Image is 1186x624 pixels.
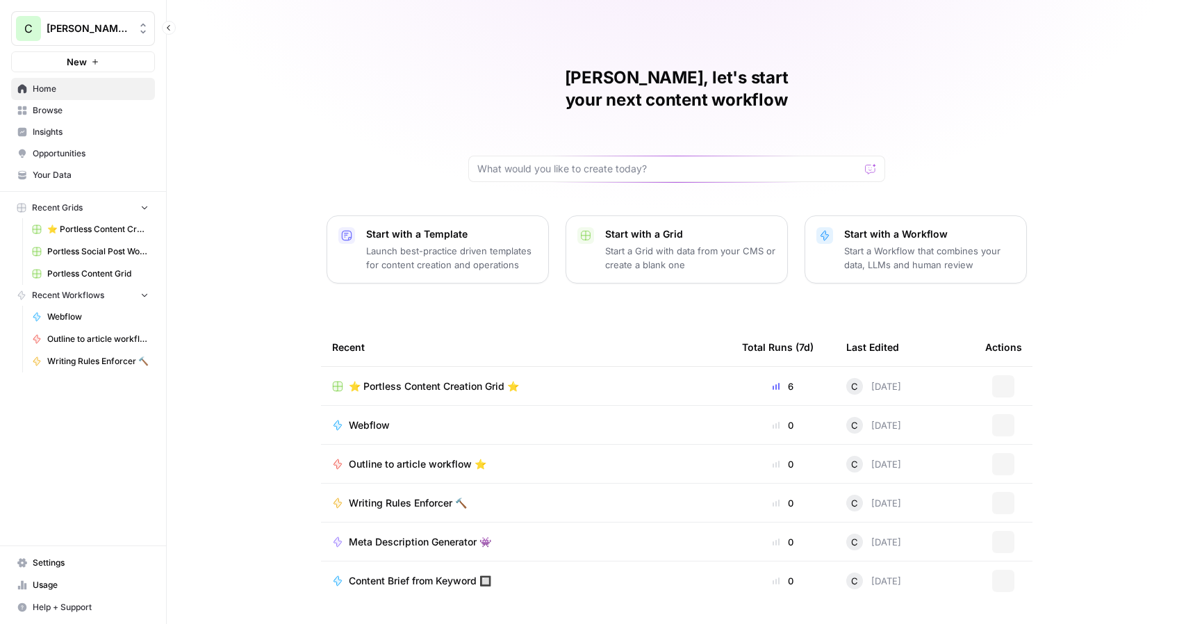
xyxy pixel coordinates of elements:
span: Content Brief from Keyword 🔲 [349,574,491,588]
div: Actions [985,328,1022,366]
p: Start a Workflow that combines your data, LLMs and human review [844,244,1015,272]
span: Insights [33,126,149,138]
a: Writing Rules Enforcer 🔨 [26,350,155,372]
div: [DATE] [846,417,901,434]
span: Portless Social Post Workflow [47,245,149,258]
a: Home [11,78,155,100]
div: [DATE] [846,573,901,589]
span: Meta Description Generator 👾 [349,535,491,549]
a: Insights [11,121,155,143]
a: Portless Social Post Workflow [26,240,155,263]
span: Webflow [349,418,390,432]
span: C [851,418,858,432]
span: Browse [33,104,149,117]
a: Meta Description Generator 👾 [332,535,720,549]
h1: [PERSON_NAME], let's start your next content workflow [468,67,885,111]
p: Start with a Workflow [844,227,1015,241]
span: [PERSON_NAME]'s Workspace [47,22,131,35]
div: 0 [742,496,824,510]
span: Recent Grids [32,202,83,214]
span: Settings [33,557,149,569]
button: Recent Grids [11,197,155,218]
a: Outline to article workflow ⭐️ [332,457,720,471]
a: Writing Rules Enforcer 🔨 [332,496,720,510]
button: Start with a GridStart a Grid with data from your CMS or create a blank one [566,215,788,284]
span: C [851,457,858,471]
span: C [851,535,858,549]
a: Settings [11,552,155,574]
span: Writing Rules Enforcer 🔨 [349,496,467,510]
div: 0 [742,457,824,471]
div: 0 [742,535,824,549]
span: Portless Content Grid [47,268,149,280]
span: New [67,55,87,69]
div: [DATE] [846,534,901,550]
span: Outline to article workflow ⭐️ [349,457,486,471]
div: 0 [742,418,824,432]
button: Help + Support [11,596,155,618]
a: ⭐️ Portless Content Creation Grid ⭐️ [332,379,720,393]
a: Webflow [332,418,720,432]
a: Outline to article workflow ⭐️ [26,328,155,350]
button: Start with a WorkflowStart a Workflow that combines your data, LLMs and human review [805,215,1027,284]
span: Outline to article workflow ⭐️ [47,333,149,345]
div: [DATE] [846,456,901,473]
a: Browse [11,99,155,122]
p: Start with a Grid [605,227,776,241]
span: Your Data [33,169,149,181]
span: ⭐️ Portless Content Creation Grid ⭐️ [47,223,149,236]
button: Recent Workflows [11,285,155,306]
a: Content Brief from Keyword 🔲 [332,574,720,588]
span: C [24,20,33,37]
div: 0 [742,574,824,588]
a: Your Data [11,164,155,186]
span: C [851,379,858,393]
p: Start with a Template [366,227,537,241]
a: Opportunities [11,142,155,165]
div: [DATE] [846,378,901,395]
span: C [851,496,858,510]
span: Webflow [47,311,149,323]
span: ⭐️ Portless Content Creation Grid ⭐️ [349,379,519,393]
div: Total Runs (7d) [742,328,814,366]
span: Usage [33,579,149,591]
p: Start a Grid with data from your CMS or create a blank one [605,244,776,272]
button: New [11,51,155,72]
span: Recent Workflows [32,289,104,302]
span: C [851,574,858,588]
div: 6 [742,379,824,393]
a: Webflow [26,306,155,328]
span: Home [33,83,149,95]
a: Usage [11,574,155,596]
div: Last Edited [846,328,899,366]
div: [DATE] [846,495,901,511]
span: Writing Rules Enforcer 🔨 [47,355,149,368]
span: Opportunities [33,147,149,160]
div: Recent [332,328,720,366]
button: Start with a TemplateLaunch best-practice driven templates for content creation and operations [327,215,549,284]
span: Help + Support [33,601,149,614]
input: What would you like to create today? [477,162,859,176]
a: Portless Content Grid [26,263,155,285]
p: Launch best-practice driven templates for content creation and operations [366,244,537,272]
button: Workspace: Chris's Workspace [11,11,155,46]
a: ⭐️ Portless Content Creation Grid ⭐️ [26,218,155,240]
